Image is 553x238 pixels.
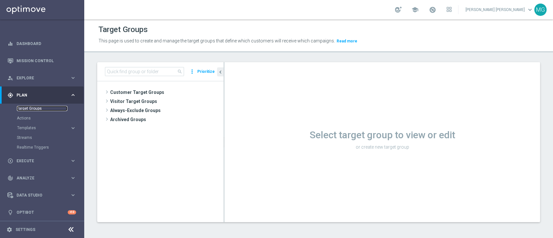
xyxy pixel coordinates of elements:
button: chevron_left [217,67,224,76]
a: Settings [16,228,35,232]
button: equalizer Dashboard [7,41,76,46]
div: MG [534,4,547,16]
span: Visitor Target Groups [110,97,224,106]
i: keyboard_arrow_right [70,175,76,181]
i: chevron_left [217,69,224,75]
i: keyboard_arrow_right [70,92,76,98]
i: play_circle_outline [7,158,13,164]
button: Read more [336,38,358,45]
i: keyboard_arrow_right [70,158,76,164]
i: keyboard_arrow_right [70,125,76,131]
span: Explore [17,76,70,80]
i: settings [6,227,12,232]
span: Plan [17,93,70,97]
span: Always-Exclude Groups [110,106,224,115]
div: Realtime Triggers [17,142,84,152]
a: Dashboard [17,35,76,52]
i: keyboard_arrow_right [70,192,76,198]
button: lightbulb Optibot +10 [7,210,76,215]
div: Actions [17,113,84,123]
i: track_changes [7,175,13,181]
div: Analyze [7,175,70,181]
button: gps_fixed Plan keyboard_arrow_right [7,93,76,98]
input: Quick find group or folder [105,67,184,76]
div: Templates [17,123,84,133]
button: Prioritize [196,67,216,76]
div: Data Studio [7,192,70,198]
span: Customer Target Groups [110,88,224,97]
button: Data Studio keyboard_arrow_right [7,193,76,198]
i: lightbulb [7,210,13,215]
div: Target Groups [17,104,84,113]
div: Dashboard [7,35,76,52]
span: Archived Groups [110,115,224,124]
span: This page is used to create and manage the target groups that define which customers will receive... [98,38,335,43]
div: +10 [68,210,76,214]
button: Templates keyboard_arrow_right [17,125,76,130]
a: Optibot [17,204,68,221]
div: Explore [7,75,70,81]
div: Optibot [7,204,76,221]
a: Realtime Triggers [17,145,67,150]
span: Templates [17,126,63,130]
div: Templates [17,126,70,130]
button: Mission Control [7,58,76,63]
a: Mission Control [17,52,76,69]
span: Execute [17,159,70,163]
div: Execute [7,158,70,164]
button: person_search Explore keyboard_arrow_right [7,75,76,81]
button: play_circle_outline Execute keyboard_arrow_right [7,158,76,164]
a: Streams [17,135,67,140]
span: search [177,69,182,74]
i: more_vert [189,67,195,76]
i: gps_fixed [7,92,13,98]
span: school [411,6,419,13]
a: Actions [17,116,67,121]
span: Analyze [17,176,70,180]
span: keyboard_arrow_down [526,6,534,13]
h1: Select target group to view or edit [225,129,540,141]
div: Plan [7,92,70,98]
a: [PERSON_NAME] [PERSON_NAME]keyboard_arrow_down [465,5,534,15]
i: equalizer [7,41,13,47]
i: keyboard_arrow_right [70,75,76,81]
div: Mission Control [7,52,76,69]
button: track_changes Analyze keyboard_arrow_right [7,176,76,181]
h1: Target Groups [98,25,148,34]
div: Streams [17,133,84,142]
span: Data Studio [17,193,70,197]
a: Target Groups [17,106,67,111]
p: or create new target group [225,144,540,150]
i: person_search [7,75,13,81]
